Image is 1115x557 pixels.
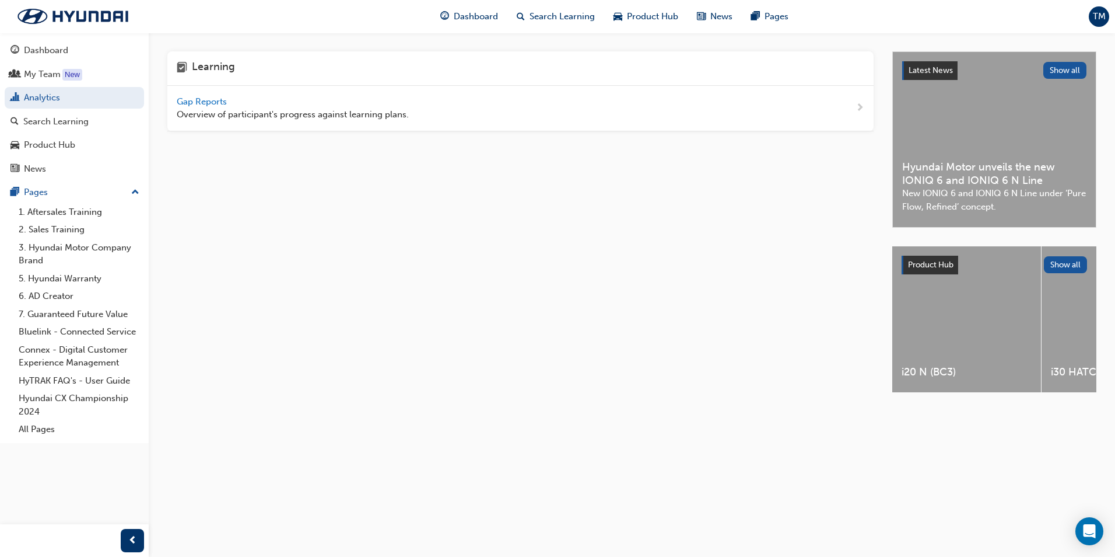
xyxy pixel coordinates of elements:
a: All Pages [14,420,144,438]
a: Gap Reports Overview of participant's progress against learning plans.next-icon [167,86,874,131]
span: pages-icon [10,187,19,198]
span: TM [1093,10,1106,23]
a: Latest NewsShow allHyundai Motor unveils the new IONIQ 6 and IONIQ 6 N LineNew IONIQ 6 and IONIQ ... [892,51,1096,228]
span: next-icon [855,101,864,116]
span: News [710,10,732,23]
a: Latest NewsShow all [902,61,1086,80]
a: Product Hub [5,134,144,156]
a: Analytics [5,87,144,109]
a: Product HubShow all [902,256,1087,274]
div: Open Intercom Messenger [1075,517,1103,545]
a: news-iconNews [688,5,742,29]
a: Hyundai CX Championship 2024 [14,389,144,420]
span: Gap Reports [177,96,229,107]
span: guage-icon [10,46,19,56]
button: Show all [1043,62,1087,79]
span: Product Hub [908,260,953,270]
h4: Learning [192,61,235,76]
a: 2. Sales Training [14,221,144,239]
span: chart-icon [10,93,19,103]
a: search-iconSearch Learning [507,5,604,29]
div: Pages [24,186,48,199]
a: 7. Guaranteed Future Value [14,305,144,323]
span: news-icon [697,9,706,24]
a: i20 N (BC3) [892,246,1041,392]
a: Search Learning [5,111,144,133]
span: Dashboard [454,10,498,23]
span: learning-icon [177,61,187,76]
a: Dashboard [5,40,144,61]
span: New IONIQ 6 and IONIQ 6 N Line under ‘Pure Flow, Refined’ concept. [902,187,1086,213]
span: Overview of participant's progress against learning plans. [177,108,409,121]
div: News [24,162,46,176]
span: up-icon [131,185,139,200]
span: Latest News [909,65,953,75]
a: 3. Hyundai Motor Company Brand [14,239,144,270]
span: i20 N (BC3) [902,365,1032,379]
a: 6. AD Creator [14,287,144,305]
span: search-icon [517,9,525,24]
span: car-icon [10,140,19,151]
span: search-icon [10,117,19,127]
span: Search Learning [530,10,595,23]
a: Connex - Digital Customer Experience Management [14,341,144,372]
div: My Team [24,68,61,81]
span: news-icon [10,164,19,175]
span: prev-icon [128,534,137,548]
img: Trak [6,4,140,29]
span: car-icon [613,9,622,24]
span: pages-icon [751,9,760,24]
button: Pages [5,182,144,203]
a: HyTRAK FAQ's - User Guide [14,372,144,390]
div: Search Learning [23,115,89,128]
span: Product Hub [627,10,678,23]
button: DashboardMy TeamAnalyticsSearch LearningProduct HubNews [5,37,144,182]
div: Tooltip anchor [62,69,82,81]
a: 1. Aftersales Training [14,203,144,221]
span: Hyundai Motor unveils the new IONIQ 6 and IONIQ 6 N Line [902,161,1086,187]
a: car-iconProduct Hub [604,5,688,29]
div: Dashboard [24,44,68,57]
a: Bluelink - Connected Service [14,323,144,341]
button: Show all [1044,256,1088,273]
div: Product Hub [24,138,75,152]
a: pages-iconPages [742,5,798,29]
span: guage-icon [440,9,449,24]
span: people-icon [10,69,19,80]
a: My Team [5,64,144,85]
button: TM [1089,6,1109,27]
a: News [5,158,144,180]
span: Pages [765,10,788,23]
a: guage-iconDashboard [431,5,507,29]
a: 5. Hyundai Warranty [14,270,144,288]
